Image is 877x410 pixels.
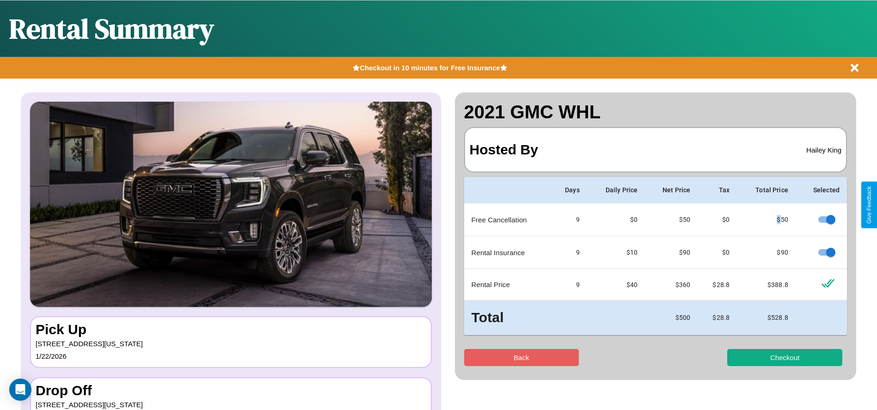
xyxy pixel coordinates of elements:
p: Hailey King [806,144,841,156]
td: $0 [698,236,737,269]
p: [STREET_ADDRESS][US_STATE] [36,337,426,350]
td: $ 28.8 [698,269,737,300]
p: 1 / 22 / 2026 [36,350,426,362]
td: $ 528.8 [737,300,796,335]
div: Give Feedback [866,186,872,224]
h3: Drop Off [36,383,426,398]
td: $10 [587,236,645,269]
td: $ 360 [645,269,698,300]
td: $ 28.8 [698,300,737,335]
th: Days [551,177,587,203]
th: Selected [796,177,847,203]
table: simple table [464,177,847,335]
p: Rental Insurance [472,246,544,259]
h1: Rental Summary [9,10,214,48]
td: $0 [698,203,737,236]
h3: Total [472,308,544,328]
b: Checkout in 10 minutes for Free Insurance [360,64,500,72]
td: $0 [587,203,645,236]
div: Open Intercom Messenger [9,379,31,401]
p: Free Cancellation [472,214,544,226]
th: Tax [698,177,737,203]
td: $ 50 [645,203,698,236]
h3: Hosted By [470,133,538,167]
td: $ 50 [737,203,796,236]
h2: 2021 GMC WHL [464,102,847,122]
th: Daily Price [587,177,645,203]
td: $ 90 [737,236,796,269]
td: $ 40 [587,269,645,300]
td: 9 [551,269,587,300]
button: Back [464,349,579,366]
th: Total Price [737,177,796,203]
td: $ 388.8 [737,269,796,300]
p: Rental Price [472,278,544,291]
th: Net Price [645,177,698,203]
td: $ 500 [645,300,698,335]
td: 9 [551,203,587,236]
button: Checkout [727,349,842,366]
td: $ 90 [645,236,698,269]
h3: Pick Up [36,322,426,337]
td: 9 [551,236,587,269]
